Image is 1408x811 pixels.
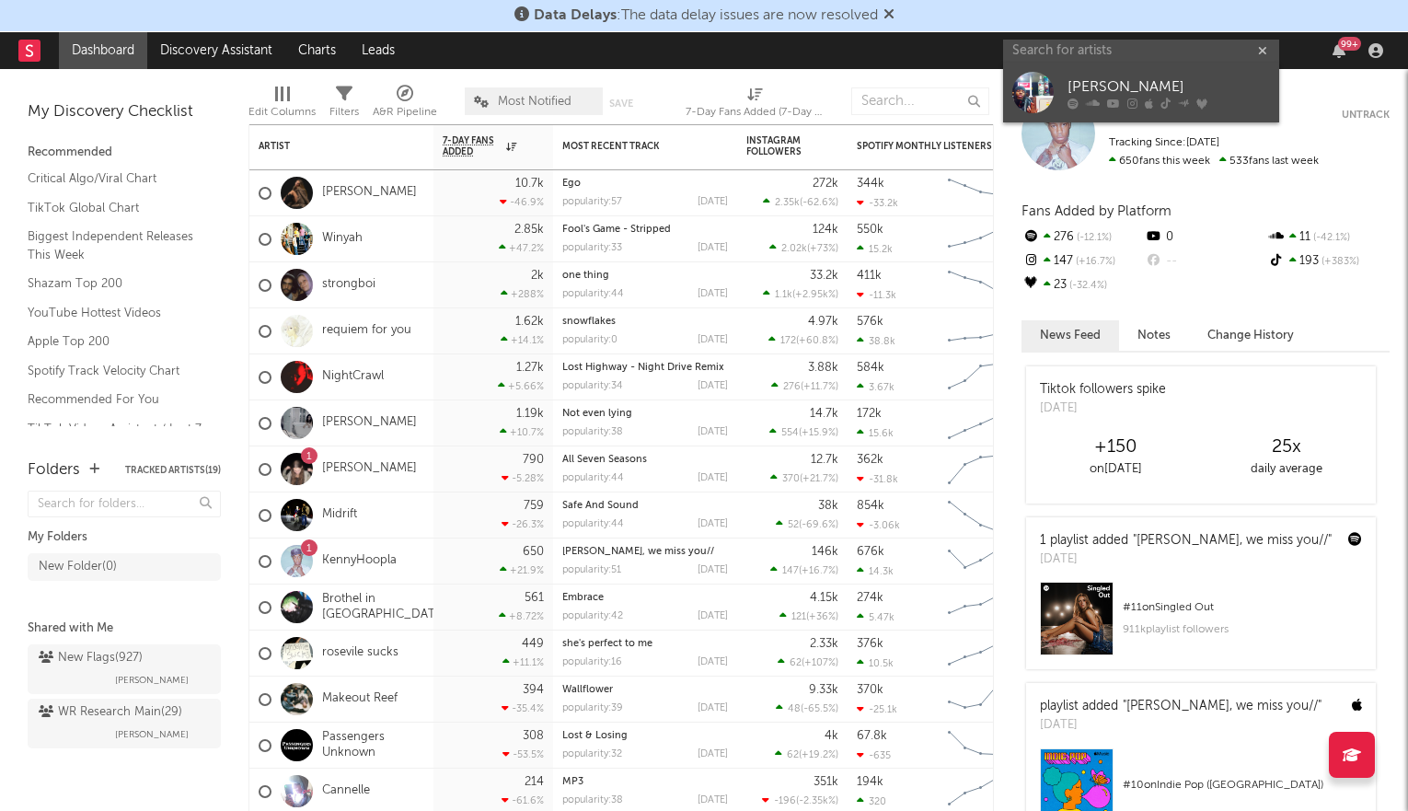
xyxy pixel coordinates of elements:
[28,361,202,381] a: Spotify Track Velocity Chart
[1040,550,1332,569] div: [DATE]
[1067,281,1107,291] span: -32.4 %
[322,691,398,707] a: Makeout Reef
[373,78,437,132] div: A&R Pipeline
[782,566,799,576] span: 147
[322,507,357,523] a: Midrift
[562,593,604,603] a: Embrace
[857,546,884,558] div: 676k
[808,316,838,328] div: 4.97k
[259,141,397,152] div: Artist
[1123,700,1321,713] a: "[PERSON_NAME], we miss you//"
[1031,436,1201,458] div: +150
[562,777,583,787] a: MP3
[373,101,437,123] div: A&R Pipeline
[562,685,728,695] div: Wallflower
[857,141,995,152] div: Spotify Monthly Listeners
[1133,534,1332,547] a: "[PERSON_NAME], we miss you//"
[322,461,417,477] a: [PERSON_NAME]
[698,381,728,391] div: [DATE]
[562,225,671,235] a: Fool's Game - Stripped
[562,703,623,713] div: popularity: 39
[770,472,838,484] div: ( )
[799,336,836,346] span: +60.8 %
[322,553,397,569] a: KennyHoopla
[534,8,878,23] span: : The data delay issues are now resolved
[28,527,221,549] div: My Folders
[775,748,838,760] div: ( )
[803,382,836,392] span: +11.7 %
[857,289,896,301] div: -11.3k
[502,702,544,714] div: -35.4 %
[562,639,728,649] div: she's perfect to me
[810,638,838,650] div: 2.33k
[523,684,544,696] div: 394
[562,409,728,419] div: Not even lying
[1338,37,1361,51] div: 99 +
[1040,380,1166,400] div: Tiktok followers spike
[809,684,838,696] div: 9.33k
[1068,76,1270,98] div: [PERSON_NAME]
[795,290,836,300] span: +2.95k %
[125,466,221,475] button: Tracked Artists(19)
[28,389,202,410] a: Recommended For You
[322,277,375,293] a: strongboi
[857,197,898,209] div: -33.2k
[562,381,623,391] div: popularity: 34
[562,685,613,695] a: Wallflower
[940,262,1022,308] svg: Chart title
[857,381,894,393] div: 3.67k
[802,198,836,208] span: -62.6 %
[28,644,221,694] a: New Flags(927)[PERSON_NAME]
[802,566,836,576] span: +16.7 %
[857,638,883,650] div: 376k
[1123,619,1362,641] div: 911k playlist followers
[562,455,647,465] a: All Seven Seasons
[515,178,544,190] div: 10.7k
[514,224,544,236] div: 2.85k
[771,380,838,392] div: ( )
[698,611,728,621] div: [DATE]
[1040,531,1332,550] div: 1 playlist added
[562,749,622,759] div: popularity: 32
[322,730,424,761] a: Passengers Unknown
[1144,226,1266,249] div: 0
[698,427,728,437] div: [DATE]
[28,198,202,218] a: TikTok Global Chart
[1003,40,1279,63] input: Search for artists
[857,592,883,604] div: 274k
[857,730,887,742] div: 67.8k
[1267,226,1390,249] div: 11
[499,610,544,622] div: +8.72 %
[28,419,202,457] a: TikTok Videos Assistant / Last 7 Days - Top
[28,168,202,189] a: Critical Algo/Viral Chart
[780,336,796,346] span: 172
[1073,257,1115,267] span: +16.7 %
[562,731,628,741] a: Lost & Losing
[502,472,544,484] div: -5.28 %
[769,242,838,254] div: ( )
[810,592,838,604] div: 4.15k
[698,795,728,805] div: [DATE]
[1021,204,1171,218] span: Fans Added by Platform
[857,243,893,255] div: 15.2k
[562,197,622,207] div: popularity: 57
[804,658,836,668] span: +107 %
[524,500,544,512] div: 759
[763,196,838,208] div: ( )
[857,408,882,420] div: 172k
[776,518,838,530] div: ( )
[1021,226,1144,249] div: 276
[498,380,544,392] div: +5.66 %
[799,796,836,806] span: -2.35k %
[322,783,370,799] a: Cannelle
[562,363,728,373] div: Lost Highway - Night Drive Remix
[857,427,894,439] div: 15.6k
[825,730,838,742] div: 4k
[525,592,544,604] div: 561
[790,658,802,668] span: 62
[562,731,728,741] div: Lost & Losing
[534,8,617,23] span: Data Delays
[285,32,349,69] a: Charts
[1074,233,1112,243] span: -12.1 %
[562,335,617,345] div: popularity: 0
